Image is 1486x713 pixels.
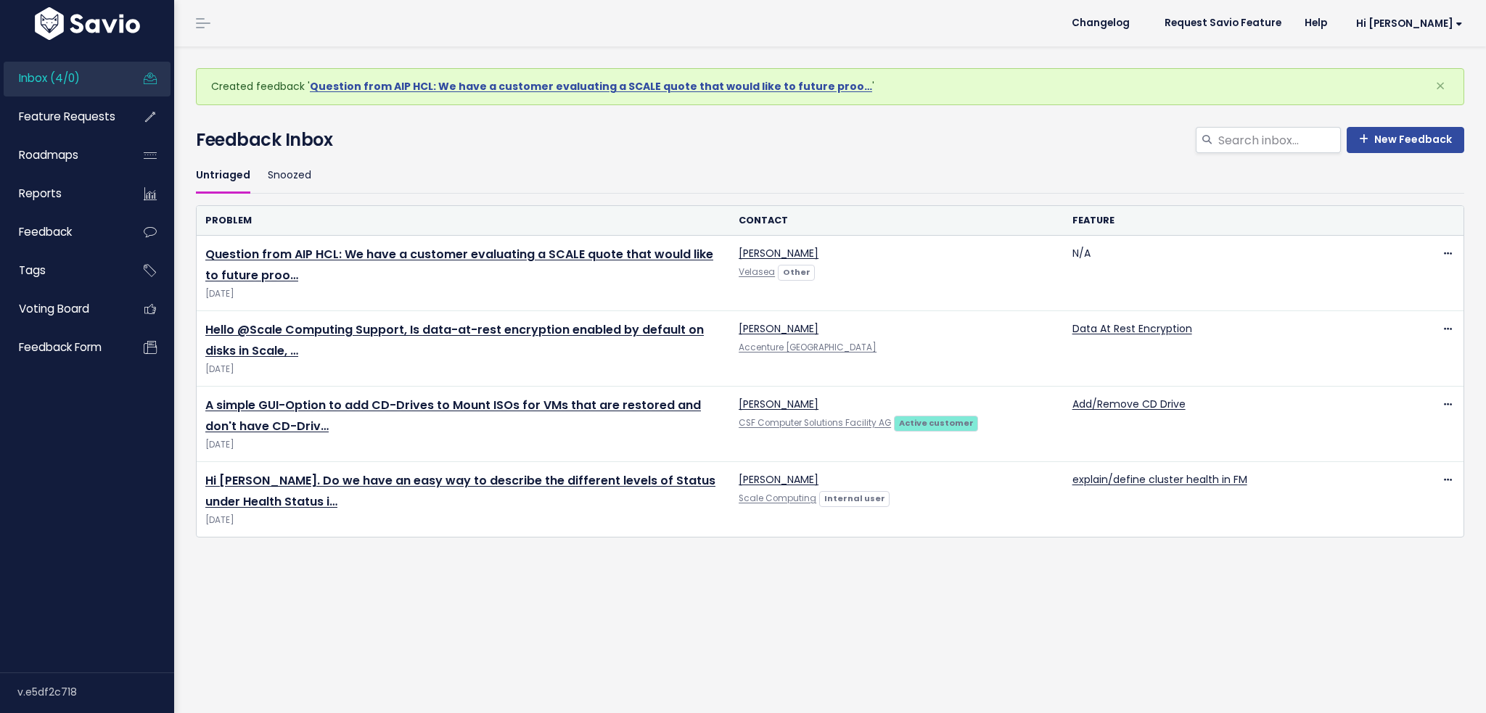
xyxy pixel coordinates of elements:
a: Help [1293,12,1339,34]
span: [DATE] [205,513,721,528]
span: [DATE] [205,362,721,377]
img: logo-white.9d6f32f41409.svg [31,7,144,40]
a: Hi [PERSON_NAME] [1339,12,1474,35]
span: Changelog [1072,18,1130,28]
a: Feedback [4,215,120,249]
a: Accenture [GEOGRAPHIC_DATA] [739,342,877,353]
a: Voting Board [4,292,120,326]
a: Request Savio Feature [1153,12,1293,34]
span: Tags [19,263,46,278]
strong: Other [783,266,810,278]
span: [DATE] [205,437,721,453]
th: Feature [1064,206,1397,236]
th: Contact [730,206,1063,236]
a: Internal user [819,490,890,505]
a: Feature Requests [4,100,120,133]
strong: Internal user [824,492,885,504]
button: Close [1421,69,1460,104]
span: × [1435,74,1445,98]
div: v.e5df2c718 [17,673,174,711]
span: Feedback [19,224,72,239]
span: [DATE] [205,287,721,302]
a: [PERSON_NAME] [739,321,818,336]
a: New Feedback [1347,127,1464,153]
input: Search inbox... [1217,127,1341,153]
span: Feature Requests [19,109,115,124]
a: Active customer [894,415,978,429]
a: Question from AIP HCL: We have a customer evaluating a SCALE quote that would like to future proo… [205,246,713,284]
a: [PERSON_NAME] [739,397,818,411]
span: Roadmaps [19,147,78,162]
a: Feedback form [4,331,120,364]
a: Snoozed [268,159,311,193]
a: Roadmaps [4,139,120,172]
a: Reports [4,177,120,210]
strong: Active customer [899,417,974,429]
a: Data At Rest Encryption [1072,321,1192,336]
a: Tags [4,254,120,287]
span: Hi [PERSON_NAME] [1356,18,1463,29]
span: Inbox (4/0) [19,70,80,86]
a: Scale Computing [739,492,816,504]
a: Question from AIP HCL: We have a customer evaluating a SCALE quote that would like to future proo… [310,79,872,94]
a: Other [778,264,815,279]
div: Created feedback ' ' [196,68,1464,105]
a: [PERSON_NAME] [739,472,818,487]
a: CSF Computer Solutions Facility AG [739,417,891,429]
ul: Filter feature requests [196,159,1464,193]
th: Problem [197,206,730,236]
span: Feedback form [19,339,102,355]
a: Hello @Scale Computing Support, Is data-at-rest encryption enabled by default on disks in Scale, … [205,321,704,359]
a: Untriaged [196,159,250,193]
a: Hi [PERSON_NAME]. Do we have an easy way to describe the different levels of Status under Health ... [205,472,715,510]
a: Inbox (4/0) [4,62,120,95]
a: explain/define cluster health in FM [1072,472,1247,487]
a: Add/Remove CD Drive [1072,397,1186,411]
td: N/A [1064,236,1397,311]
span: Voting Board [19,301,89,316]
a: Velasea [739,266,775,278]
h4: Feedback Inbox [196,127,1464,153]
span: Reports [19,186,62,201]
a: [PERSON_NAME] [739,246,818,260]
a: A simple GUI-Option to add CD-Drives to Mount ISOs for VMs that are restored and don't have CD-Driv… [205,397,701,434]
